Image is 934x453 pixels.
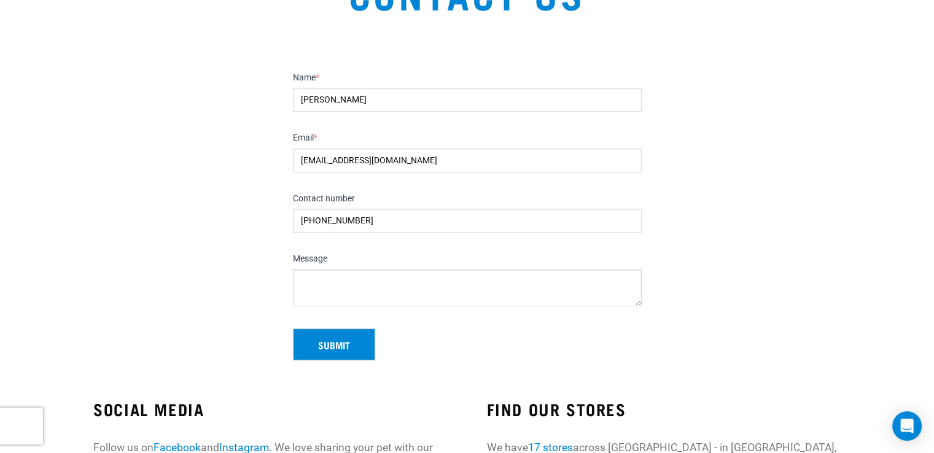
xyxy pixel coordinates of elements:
[293,72,642,83] label: Name
[892,411,922,441] div: Open Intercom Messenger
[293,254,642,265] label: Message
[293,133,642,144] label: Email
[486,400,840,419] h3: FIND OUR STORES
[293,193,642,204] label: Contact number
[293,328,375,360] button: Submit
[93,400,447,419] h3: SOCIAL MEDIA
